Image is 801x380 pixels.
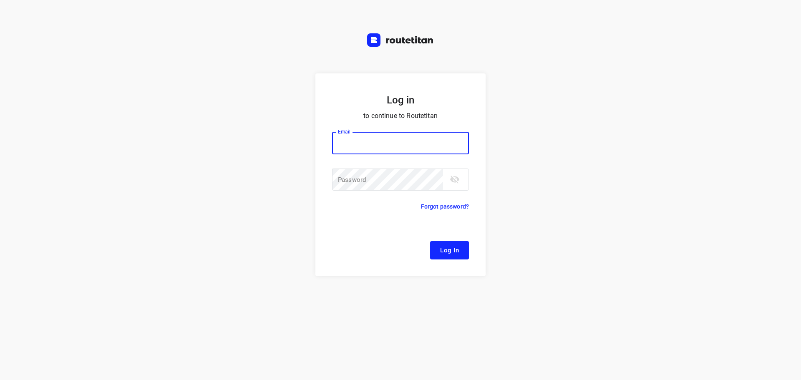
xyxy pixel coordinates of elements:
button: toggle password visibility [446,171,463,188]
p: to continue to Routetitan [332,110,469,122]
img: Routetitan [367,33,434,47]
p: Forgot password? [421,201,469,211]
h5: Log in [332,93,469,107]
button: Log In [430,241,469,259]
span: Log In [440,245,459,256]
